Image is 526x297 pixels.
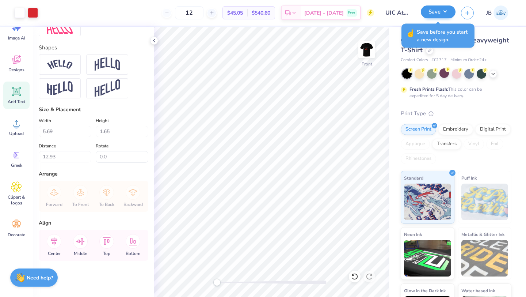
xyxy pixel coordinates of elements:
span: Image AI [8,35,25,41]
span: Top [103,251,110,256]
span: $45.05 [227,9,243,17]
img: Neon Ink [404,240,451,277]
div: This color can be expedited for 5 day delivery. [409,86,499,99]
span: Standard [404,174,423,182]
span: Save before you start a new design. [417,28,470,44]
div: Size & Placement [39,106,148,113]
label: Width [39,116,51,125]
span: Decorate [8,232,25,238]
span: Upload [9,131,24,136]
span: Neon Ink [404,230,422,238]
a: JB [483,5,511,20]
div: Vinyl [464,139,484,150]
span: Bottom [126,251,140,256]
span: Designs [8,67,24,73]
span: Comfort Colors [401,57,428,63]
div: Front [362,61,372,67]
div: Accessibility label [213,279,221,286]
span: [DATE] - [DATE] [304,9,344,17]
div: Embroidery [438,124,473,135]
button: Save [421,5,456,18]
span: Add Text [8,99,25,105]
img: Flag [47,81,73,95]
div: Digital Print [475,124,511,135]
img: Arc [47,60,73,69]
img: John Brannigan [493,5,508,20]
span: Free [348,10,355,15]
span: Middle [74,251,87,256]
img: Front [359,42,374,57]
div: Applique [401,139,430,150]
span: Glow in the Dark Ink [404,287,446,294]
span: Clipart & logos [4,194,28,206]
img: Arch [95,57,120,71]
div: Align [39,219,148,227]
div: Screen Print [401,124,436,135]
div: Arrange [39,170,148,178]
label: Rotate [96,142,108,150]
img: Rise [95,79,120,97]
div: Foil [486,139,503,150]
div: Transfers [432,139,461,150]
label: Shapes [39,44,57,52]
strong: Fresh Prints Flash: [409,86,448,92]
span: Center [48,251,61,256]
span: ☝️ [406,28,415,44]
img: Puff Ink [461,184,508,220]
label: Distance [39,142,56,150]
span: Puff Ink [461,174,477,182]
img: Standard [404,184,451,220]
span: $540.60 [252,9,270,17]
div: Rhinestones [401,153,436,164]
span: Water based Ink [461,287,495,294]
span: Minimum Order: 24 + [450,57,487,63]
img: Metallic & Glitter Ink [461,240,508,277]
span: JB [486,9,492,17]
span: Greek [11,162,22,168]
input: – – [175,6,203,19]
input: Untitled Design [380,5,415,20]
div: Print Type [401,109,511,118]
label: Height [96,116,109,125]
span: Metallic & Glitter Ink [461,230,504,238]
span: # C1717 [431,57,447,63]
strong: Need help? [27,274,53,281]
